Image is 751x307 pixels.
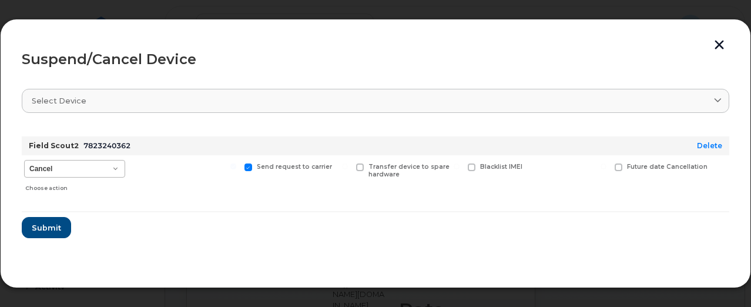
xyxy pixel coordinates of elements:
input: Blacklist IMEI [454,163,460,169]
span: Future date Cancellation [627,163,708,171]
span: Transfer device to spare hardware [368,163,450,178]
a: Delete [697,141,722,150]
input: Send request to carrier [230,163,236,169]
input: Future date Cancellation [601,163,606,169]
span: Blacklist IMEI [480,163,522,171]
input: Transfer device to spare hardware [342,163,348,169]
div: Suspend/Cancel Device [22,52,729,66]
span: Send request to carrier [257,163,332,171]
